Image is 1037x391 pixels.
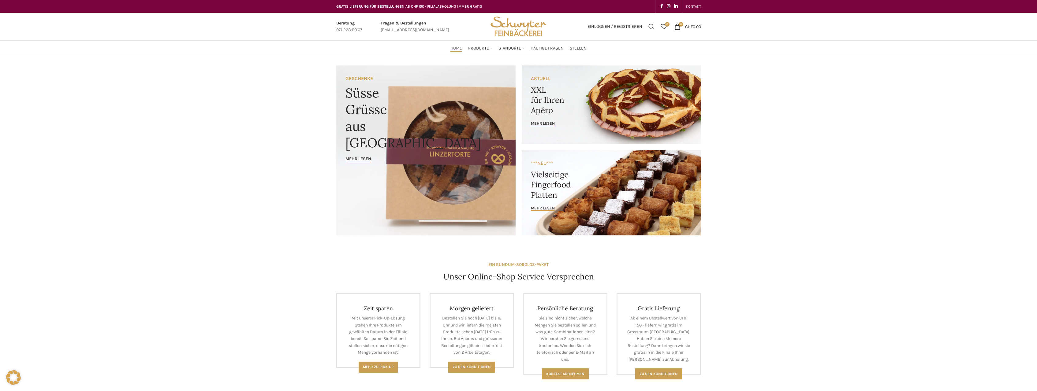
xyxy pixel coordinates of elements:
a: KONTAKT [686,0,701,13]
a: Linkedin social link [672,2,680,11]
p: Sie sind nicht sicher, welche Mengen Sie bestellen sollen und was gute Kombinationen sind? Wir be... [533,315,598,363]
h4: Gratis Lieferung [627,305,691,312]
a: Mehr zu Pick-Up [359,362,398,373]
span: Kontakt aufnehmen [546,372,584,376]
img: Bäckerei Schwyter [488,13,548,40]
span: GRATIS LIEFERUNG FÜR BESTELLUNGEN AB CHF 150 - FILIALABHOLUNG IMMER GRATIS [336,4,482,9]
p: Mit unserer Pick-Up-Lösung stehen Ihre Produkte am gewählten Datum in der Filiale bereit. So spar... [346,315,411,356]
span: Einloggen / Registrieren [588,24,642,29]
a: Banner link [522,65,701,144]
span: Standorte [498,46,521,51]
span: Mehr zu Pick-Up [363,365,394,369]
h4: Morgen geliefert [440,305,504,312]
a: Instagram social link [665,2,672,11]
p: Bestellen Sie noch [DATE] bis 12 Uhr und wir liefern die meisten Produkte schon [DATE] früh zu Ih... [440,315,504,356]
h4: Unser Online-Shop Service Versprechen [443,271,594,282]
div: Meine Wunschliste [658,20,670,33]
a: Facebook social link [658,2,665,11]
a: Stellen [570,42,587,54]
a: Einloggen / Registrieren [584,20,645,33]
a: Infobox link [381,20,449,34]
span: 0 [679,22,683,27]
a: Standorte [498,42,524,54]
a: Kontakt aufnehmen [542,368,589,379]
span: KONTAKT [686,4,701,9]
span: Produkte [468,46,489,51]
span: Häufige Fragen [531,46,564,51]
a: Home [450,42,462,54]
strong: EIN RUNDUM-SORGLOS-PAKET [488,262,549,267]
bdi: 0.00 [685,24,701,29]
span: Stellen [570,46,587,51]
span: Zu den Konditionen [453,365,491,369]
a: Banner link [336,65,516,235]
div: Secondary navigation [683,0,704,13]
a: Häufige Fragen [531,42,564,54]
div: Main navigation [333,42,704,54]
a: Banner link [522,150,701,235]
a: Suchen [645,20,658,33]
a: Site logo [488,24,548,29]
a: Infobox link [336,20,362,34]
a: Zu den Konditionen [448,362,495,373]
span: 0 [665,22,670,27]
h4: Zeit sparen [346,305,411,312]
a: Produkte [468,42,492,54]
a: 0 CHF0.00 [671,20,704,33]
p: Ab einem Bestellwert von CHF 150.- liefern wir gratis im Grossraum [GEOGRAPHIC_DATA]. Haben Sie e... [627,315,691,363]
h4: Persönliche Beratung [533,305,598,312]
a: 0 [658,20,670,33]
span: Home [450,46,462,51]
span: CHF [685,24,693,29]
span: Zu den konditionen [640,372,678,376]
a: Zu den konditionen [635,368,682,379]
